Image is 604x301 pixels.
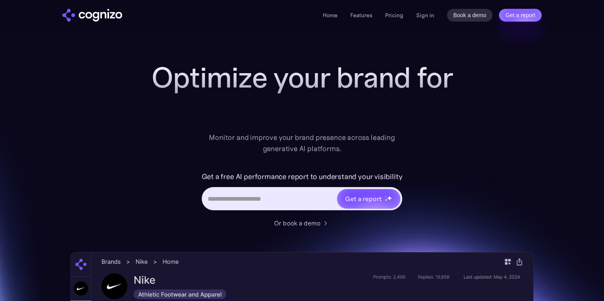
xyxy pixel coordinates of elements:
[447,9,493,22] a: Book a demo
[345,194,381,203] div: Get a report
[416,10,434,20] a: Sign in
[385,196,386,197] img: star
[204,132,400,154] div: Monitor and improve your brand presence across leading generative AI platforms.
[385,199,387,201] img: star
[62,9,122,22] a: home
[202,170,403,214] form: Hero URL Input Form
[387,195,392,201] img: star
[274,218,330,228] a: Or book a demo
[336,188,401,209] a: Get a reportstarstarstar
[274,218,320,228] div: Or book a demo
[499,9,542,22] a: Get a report
[142,62,462,94] h1: Optimize your brand for
[323,12,338,19] a: Home
[202,170,403,183] label: Get a free AI performance report to understand your visibility
[385,12,403,19] a: Pricing
[350,12,372,19] a: Features
[62,9,122,22] img: cognizo logo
